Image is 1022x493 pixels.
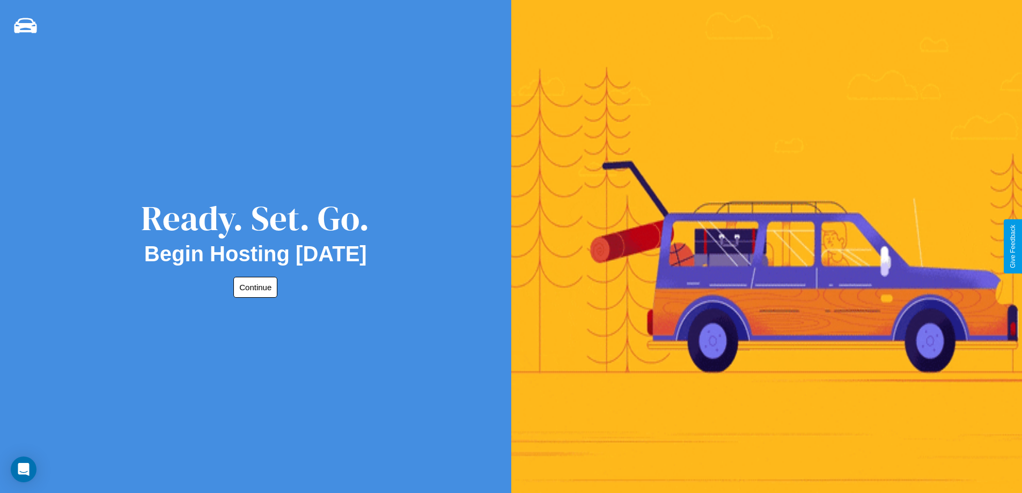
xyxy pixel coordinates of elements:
[11,457,36,482] div: Open Intercom Messenger
[144,242,367,266] h2: Begin Hosting [DATE]
[1009,225,1017,268] div: Give Feedback
[233,277,277,298] button: Continue
[141,194,370,242] div: Ready. Set. Go.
